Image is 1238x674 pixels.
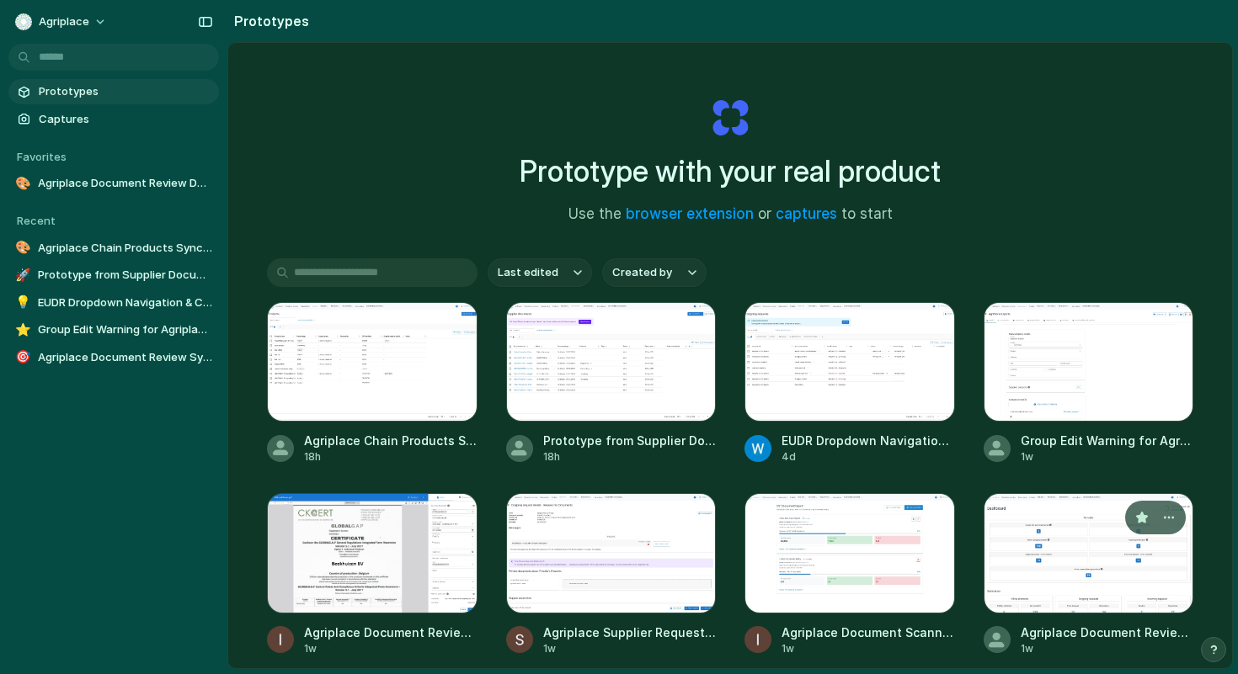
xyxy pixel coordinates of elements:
span: Created by [612,264,672,281]
span: Agriplace [39,13,89,30]
div: 18h [304,449,478,464]
h2: Prototypes [227,11,309,31]
h1: Prototype with your real product [520,149,941,194]
a: Prototypes [8,79,219,104]
div: 1w [304,641,478,656]
span: Group Edit Warning for Agriplace Chain [38,321,212,338]
a: 🎨Agriplace Chain Products Sync Interface [8,236,219,261]
div: 🎨 [15,240,31,257]
span: Agriplace Document Review Dashboard [38,175,212,192]
a: 🎨Agriplace Document Review Dashboard [8,171,219,196]
span: Agriplace Document Review System [38,349,212,366]
span: Agriplace Document Review Dashboard [1021,624,1194,641]
span: Use the or to start [568,204,893,226]
div: 🚀 [15,267,31,284]
span: Recent [17,214,56,227]
div: 🎯 [15,349,31,366]
span: Prototype from Supplier Documents [543,432,717,449]
span: EUDR Dropdown Navigation & Collection Page [782,432,955,449]
a: browser extension [626,205,754,222]
div: 1w [1021,641,1194,656]
span: Last edited [498,264,558,281]
span: Agriplace Document Review System [304,624,478,641]
a: EUDR Dropdown Navigation & Collection PageEUDR Dropdown Navigation & Collection Page4d [744,302,955,464]
a: 🚀Prototype from Supplier Documents [8,263,219,288]
span: Agriplace Supplier Request Review [543,624,717,641]
div: 4d [782,449,955,464]
a: Agriplace Chain Products Sync InterfaceAgriplace Chain Products Sync Interface18h [267,302,478,464]
a: Agriplace Supplier Request ReviewAgriplace Supplier Request Review1w [506,493,717,655]
a: Agriplace Document Scanner DashboardAgriplace Document Scanner Dashboard1w [744,493,955,655]
div: 1w [1021,449,1194,464]
a: captures [776,205,837,222]
span: Prototypes [39,83,212,100]
div: 💡 [15,295,31,311]
button: Last edited [488,258,592,287]
span: Group Edit Warning for Agriplace Chain [1021,432,1194,449]
div: 🎨 [15,175,31,192]
span: Prototype from Supplier Documents [38,267,212,284]
span: Agriplace Chain Products Sync Interface [38,240,212,257]
button: Agriplace [8,8,115,35]
div: 1w [782,641,955,656]
a: Agriplace Document Review SystemAgriplace Document Review System1w [267,493,478,655]
a: 🎯Agriplace Document Review System [8,345,219,370]
div: 1w [543,641,717,656]
div: ⭐ [15,321,31,338]
span: Favorites [17,150,67,163]
a: Captures [8,107,219,132]
span: Agriplace Chain Products Sync Interface [304,432,478,449]
a: Prototype from Supplier DocumentsPrototype from Supplier Documents18h [506,302,717,464]
span: Captures [39,111,212,128]
div: 18h [543,449,717,464]
span: Agriplace Document Scanner Dashboard [782,624,955,641]
a: Group Edit Warning for Agriplace ChainGroup Edit Warning for Agriplace Chain1w [984,302,1194,464]
a: Agriplace Document Review DashboardAgriplace Document Review Dashboard1w [984,493,1194,655]
a: 💡EUDR Dropdown Navigation & Collection Page [8,290,219,316]
button: Created by [602,258,707,287]
span: EUDR Dropdown Navigation & Collection Page [38,295,212,311]
a: ⭐Group Edit Warning for Agriplace Chain [8,317,219,342]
